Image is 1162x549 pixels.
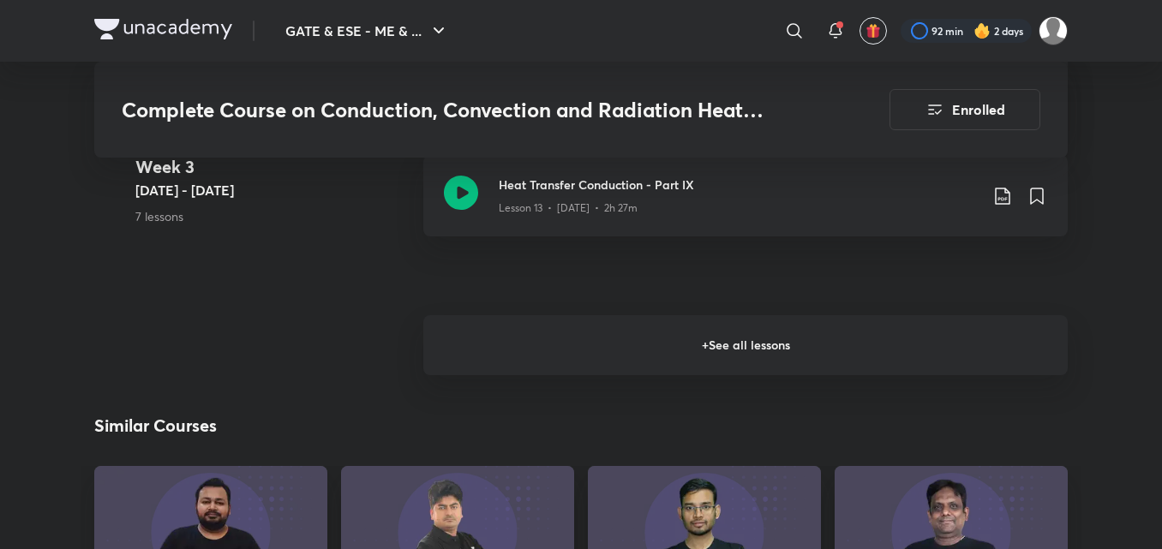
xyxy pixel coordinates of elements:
[94,19,232,44] a: Company Logo
[94,19,232,39] img: Company Logo
[860,17,887,45] button: avatar
[889,89,1040,130] button: Enrolled
[1039,16,1068,45] img: pradhap B
[135,154,410,180] h4: Week 3
[135,180,410,200] h5: [DATE] - [DATE]
[423,155,1068,257] a: Heat Transfer Conduction - Part IXLesson 13 • [DATE] • 2h 27m
[135,207,410,225] p: 7 lessons
[122,98,793,122] h3: Complete Course on Conduction, Convection and Radiation Heat Transfer
[94,413,217,439] h2: Similar Courses
[499,200,638,216] p: Lesson 13 • [DATE] • 2h 27m
[973,22,991,39] img: streak
[275,14,459,48] button: GATE & ESE - ME & ...
[866,23,881,39] img: avatar
[499,176,979,194] h3: Heat Transfer Conduction - Part IX
[423,315,1068,375] h6: + See all lessons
